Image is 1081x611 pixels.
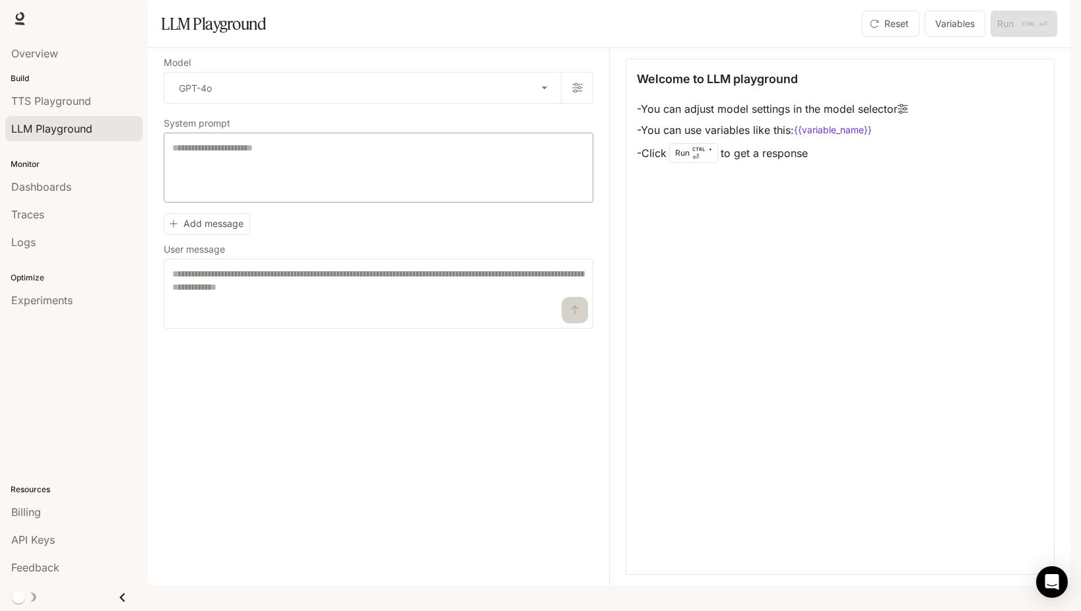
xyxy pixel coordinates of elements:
[164,213,250,235] button: Add message
[637,141,908,166] li: - Click to get a response
[164,119,230,128] p: System prompt
[637,119,908,141] li: - You can use variables like this:
[164,73,561,103] div: GPT-4o
[862,11,919,37] button: Reset
[164,245,225,254] p: User message
[669,143,718,163] div: Run
[637,98,908,119] li: - You can adjust model settings in the model selector
[794,123,872,137] code: {{variable_name}}
[925,11,985,37] button: Variables
[1036,566,1068,598] div: Open Intercom Messenger
[692,145,712,161] p: ⏎
[692,145,712,153] p: CTRL +
[161,11,266,37] h1: LLM Playground
[179,81,212,95] p: GPT-4o
[164,58,191,67] p: Model
[637,70,798,88] p: Welcome to LLM playground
